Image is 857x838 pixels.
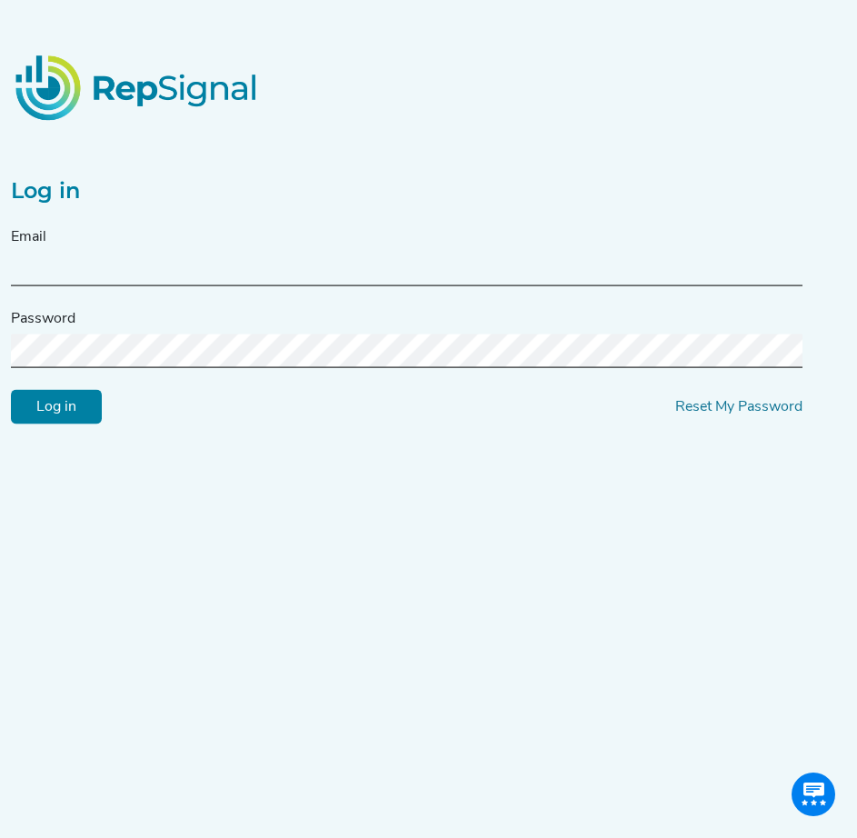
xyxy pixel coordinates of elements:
[675,400,802,414] a: Reset My Password
[11,226,46,248] label: Email
[11,308,75,330] label: Password
[11,390,102,424] input: Log in
[11,178,802,205] h2: Log in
